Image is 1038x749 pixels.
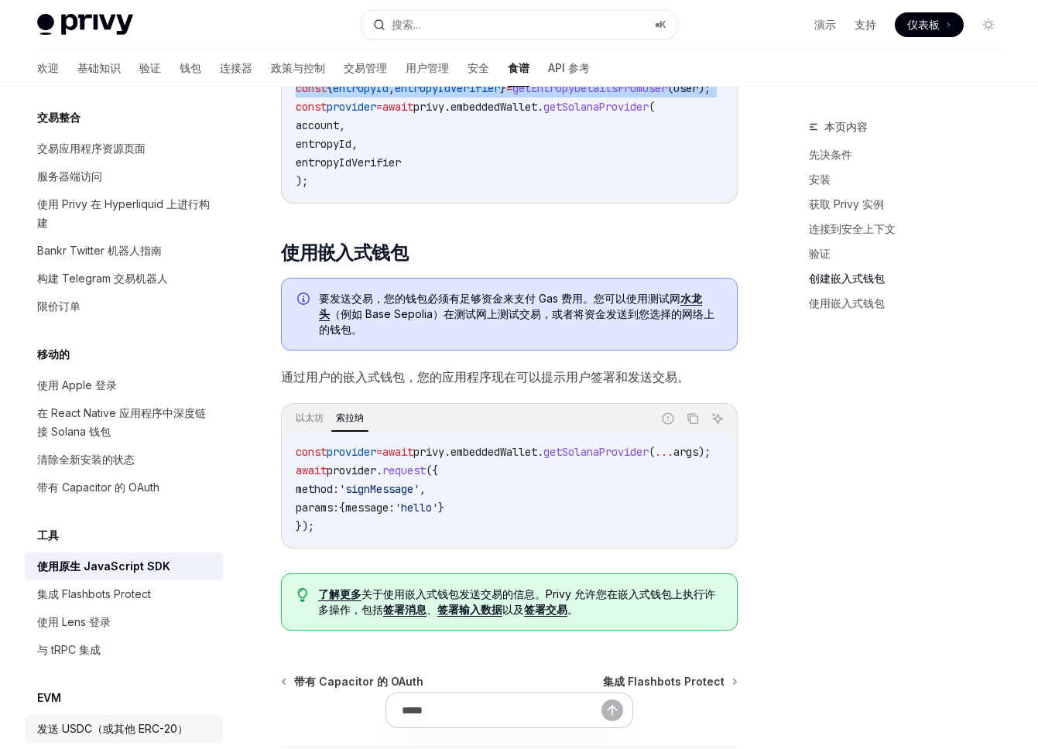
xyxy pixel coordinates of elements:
font: 验证 [139,61,161,74]
span: args [673,445,698,459]
font: 。 [567,603,578,616]
span: }); [296,519,314,533]
span: user [673,81,698,95]
font: 基础知识 [77,61,121,74]
font: 使用嵌入式钱包 [809,296,885,310]
a: 在 React Native 应用程序中深度链接 Solana 钱包 [25,399,223,446]
svg: 提示 [297,588,308,602]
font: 支持 [855,18,876,31]
span: message: [345,501,395,515]
span: embeddedWallet [450,445,537,459]
span: . [376,463,382,477]
a: 获取 Privy 实例 [809,192,1013,217]
font: 清除全新安装的状态 [37,453,135,466]
font: 以太坊 [296,412,324,423]
span: entropyIdVerifier [296,156,401,169]
a: 带有 Capacitor 的 OAuth [25,474,223,501]
a: 演示 [814,17,836,32]
button: 搜索...⌘K [362,11,675,39]
a: 使用 Privy 在 Hyperliquid 上进行构建 [25,190,223,237]
font: （例如 Base Sepolia）在测试网上测试交易，或者将资金发送到您选择的网络上的钱包。 [319,307,714,336]
font: 连接到安全上下文 [809,222,896,235]
span: , [339,118,345,132]
a: 使用 Apple 登录 [25,371,223,399]
a: 政策与控制 [271,50,325,87]
span: . [537,445,543,459]
font: 限价订单 [37,299,81,313]
font: 索拉纳 [336,412,364,423]
a: 集成 Flashbots Protect [603,674,736,689]
span: = [376,445,382,459]
span: entropyId [296,137,351,151]
font: API 参考 [548,61,590,74]
font: 签署交易 [524,603,567,616]
font: Bankr Twitter 机器人指南 [37,244,162,257]
font: ⌘ [655,19,659,30]
font: 通过用户的嵌入式钱包，您的应用程序现在可以提示用户签署和发送交易。 [281,369,690,385]
a: 清除全新安装的状态 [25,446,223,474]
span: entropyId [333,81,389,95]
a: 验证 [809,241,1013,266]
span: provider [327,463,376,477]
a: 签署输入数据 [437,603,502,617]
font: 使用 Privy 在 Hyperliquid 上进行构建 [37,197,210,229]
font: 演示 [814,18,836,31]
a: 仪表板 [895,12,964,37]
a: 用户管理 [406,50,449,87]
font: 与 tRPC 集成 [37,643,101,656]
span: { [339,501,345,515]
font: 关于使用嵌入式钱包发送交易的信息。Privy 允许您在嵌入式钱包上执行许多操作，包括 [318,587,715,616]
a: 连接到安全上下文 [809,217,1013,241]
font: EVM [37,691,61,704]
span: const [296,81,327,95]
font: 工具 [37,528,59,542]
a: 服务器端访问 [25,162,223,190]
span: const [296,100,327,114]
span: ); [296,174,308,188]
span: , [420,482,426,496]
span: ( [649,100,655,114]
font: 带有 Capacitor 的 OAuth [294,675,423,688]
span: , [351,137,358,151]
a: 限价订单 [25,292,223,320]
a: 使用 Lens 登录 [25,608,223,636]
span: ... [655,445,673,459]
font: 签署消息 [383,603,427,616]
font: 移动的 [37,347,70,361]
span: await [296,463,327,477]
span: . [444,100,450,114]
span: ); [698,81,711,95]
a: 安装 [809,167,1013,192]
a: 使用原生 JavaScript SDK [25,552,223,580]
font: 验证 [809,247,831,260]
font: 获取 Privy 实例 [809,197,884,210]
span: entropyIdVerifier [395,81,500,95]
a: API 参考 [548,50,590,87]
span: ({ [426,463,438,477]
svg: 信息 [297,292,313,308]
font: 创建嵌入式钱包 [809,272,885,285]
a: 签署消息 [383,603,427,617]
a: 验证 [139,50,161,87]
span: 'hello' [395,501,438,515]
a: 安全 [468,50,489,87]
font: 用户管理 [406,61,449,74]
font: 使用 Lens 登录 [37,615,111,628]
span: embeddedWallet [450,100,537,114]
a: 欢迎 [37,50,59,87]
font: 仪表板 [907,18,940,31]
span: method: [296,482,339,496]
a: 与 tRPC 集成 [25,636,223,664]
font: 政策与控制 [271,61,325,74]
font: 在 React Native 应用程序中深度链接 Solana 钱包 [37,406,206,438]
font: 交易应用程序资源页面 [37,142,146,155]
span: getEntropyDetailsFromUser [512,81,667,95]
font: 本页内容 [824,120,868,133]
a: 集成 Flashbots Protect [25,580,223,608]
span: = [376,100,382,114]
font: 带有 Capacitor 的 OAuth [37,481,159,494]
font: 安全 [468,61,489,74]
font: 使用 Apple 登录 [37,378,117,392]
a: 创建嵌入式钱包 [809,266,1013,291]
span: account [296,118,339,132]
